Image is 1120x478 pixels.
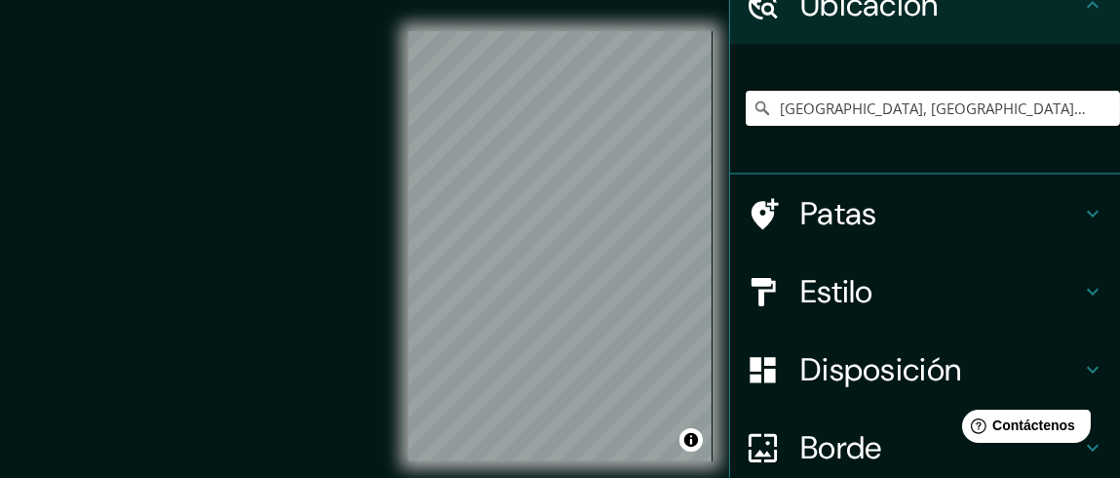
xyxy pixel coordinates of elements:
[679,428,703,452] button: Activar o desactivar atribución
[800,193,877,234] font: Patas
[408,31,713,461] canvas: Mapa
[800,349,961,390] font: Disposición
[730,253,1120,331] div: Estilo
[800,427,882,468] font: Borde
[946,402,1099,457] iframe: Lanzador de widgets de ayuda
[800,271,873,312] font: Estilo
[730,175,1120,253] div: Patas
[730,331,1120,409] div: Disposición
[746,91,1120,126] input: Elige tu ciudad o zona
